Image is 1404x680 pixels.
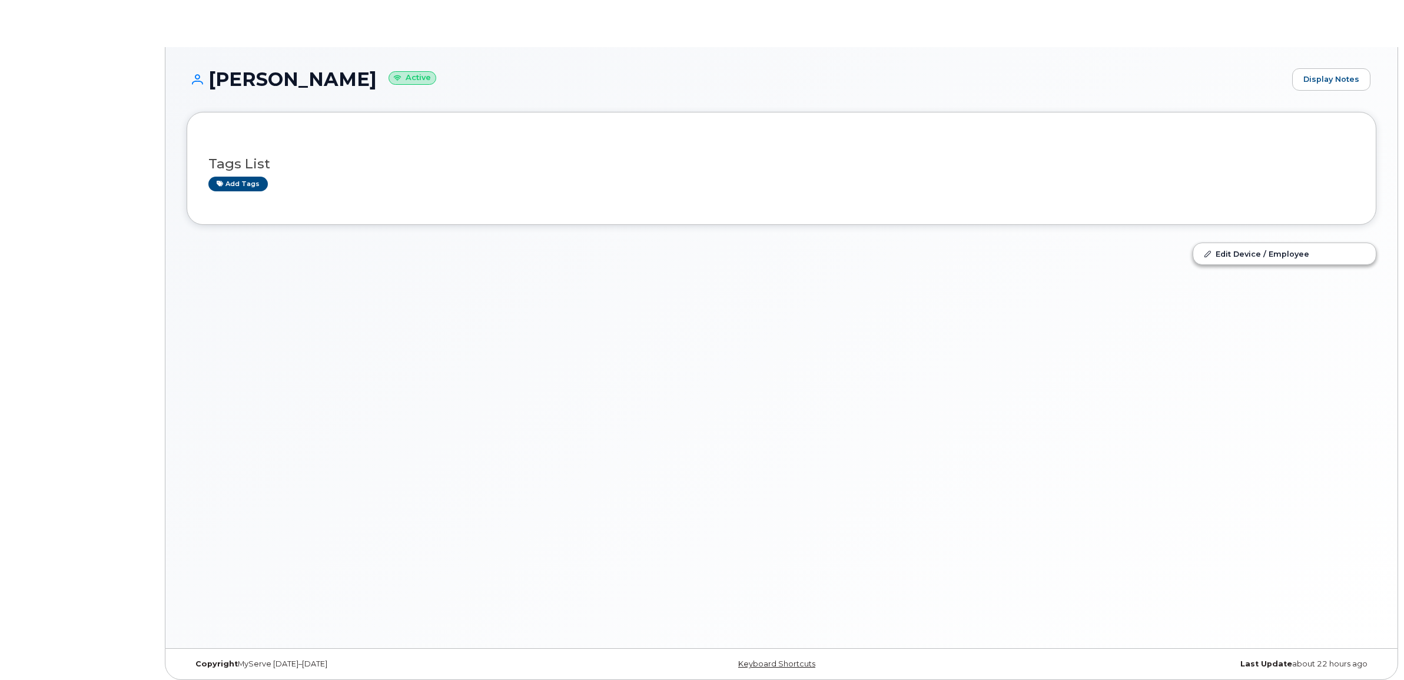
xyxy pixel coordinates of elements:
small: Active [389,71,436,85]
a: Display Notes [1292,68,1370,91]
div: MyServe [DATE]–[DATE] [187,659,583,669]
strong: Copyright [195,659,238,668]
h3: Tags List [208,157,1355,171]
strong: Last Update [1240,659,1292,668]
a: Edit Device / Employee [1193,243,1376,264]
div: about 22 hours ago [980,659,1376,669]
a: Keyboard Shortcuts [738,659,815,668]
h1: [PERSON_NAME] [187,69,1286,89]
a: Add tags [208,177,268,191]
